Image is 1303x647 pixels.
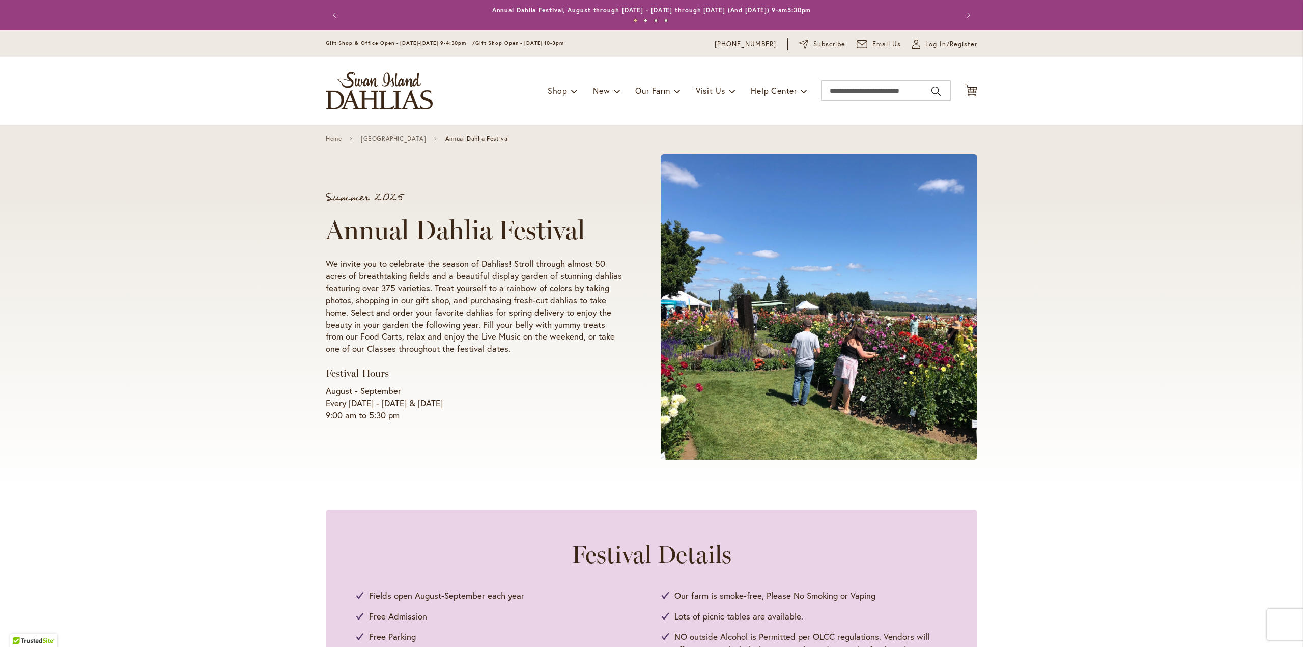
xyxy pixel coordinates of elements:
[326,135,342,143] a: Home
[369,589,524,602] span: Fields open August-September each year
[925,39,977,49] span: Log In/Register
[326,385,622,421] p: August - September Every [DATE] - [DATE] & [DATE] 9:00 am to 5:30 pm
[912,39,977,49] a: Log In/Register
[644,19,647,22] button: 2 of 4
[445,135,509,143] span: Annual Dahlia Festival
[593,85,610,96] span: New
[664,19,668,22] button: 4 of 4
[326,40,475,46] span: Gift Shop & Office Open - [DATE]-[DATE] 9-4:30pm /
[326,72,433,109] a: store logo
[813,39,845,49] span: Subscribe
[326,215,622,245] h1: Annual Dahlia Festival
[492,6,811,14] a: Annual Dahlia Festival, August through [DATE] - [DATE] through [DATE] (And [DATE]) 9-am5:30pm
[751,85,797,96] span: Help Center
[326,367,622,380] h3: Festival Hours
[696,85,725,96] span: Visit Us
[361,135,426,143] a: [GEOGRAPHIC_DATA]
[326,258,622,355] p: We invite you to celebrate the season of Dahlias! Stroll through almost 50 acres of breathtaking ...
[799,39,845,49] a: Subscribe
[715,39,776,49] a: [PHONE_NUMBER]
[634,19,637,22] button: 1 of 4
[326,192,622,203] p: Summer 2025
[674,589,875,602] span: Our farm is smoke-free, Please No Smoking or Vaping
[872,39,901,49] span: Email Us
[635,85,670,96] span: Our Farm
[326,5,346,25] button: Previous
[674,610,803,623] span: Lots of picnic tables are available.
[369,610,427,623] span: Free Admission
[475,40,564,46] span: Gift Shop Open - [DATE] 10-3pm
[654,19,658,22] button: 3 of 4
[957,5,977,25] button: Next
[857,39,901,49] a: Email Us
[369,630,416,643] span: Free Parking
[356,540,947,569] h2: Festival Details
[548,85,568,96] span: Shop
